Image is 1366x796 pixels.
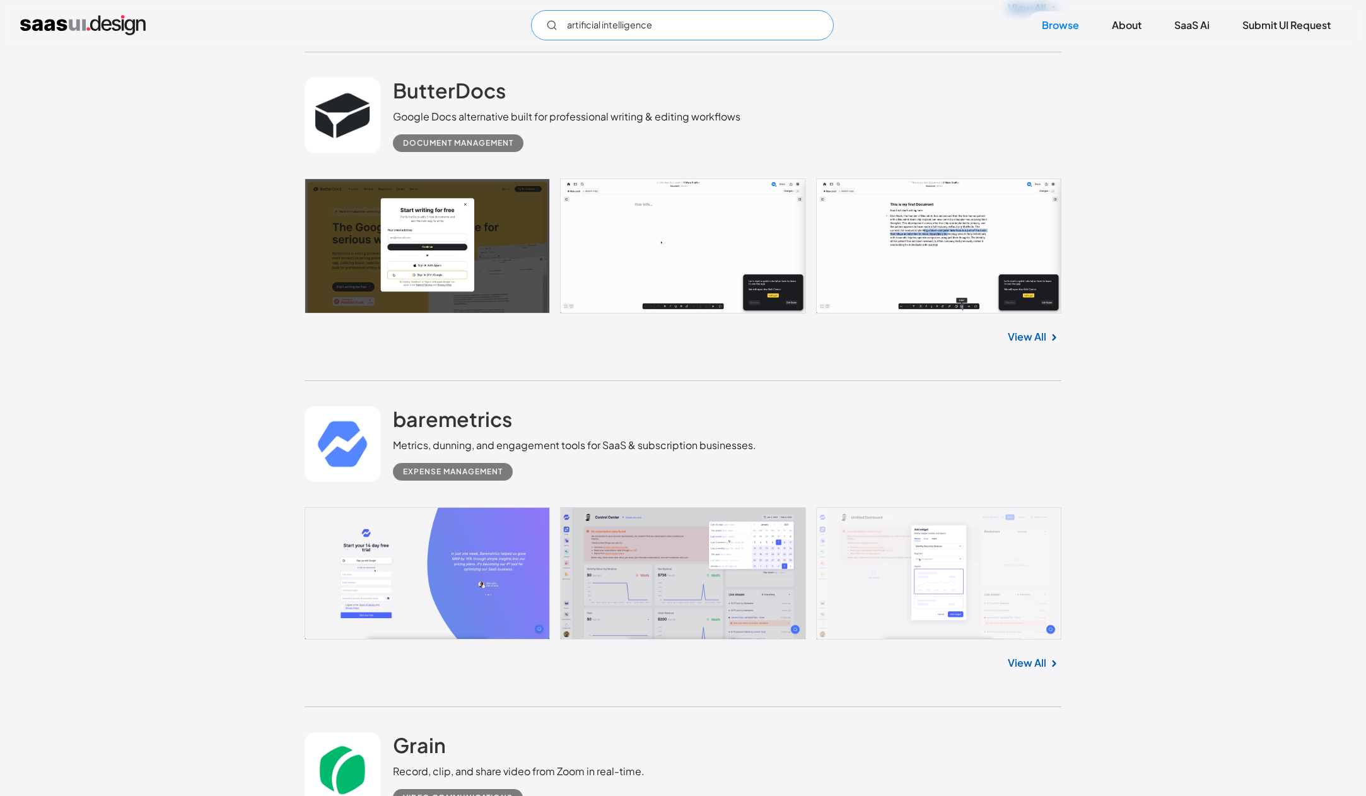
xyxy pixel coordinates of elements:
h2: ButterDocs [393,78,506,103]
form: Email Form [531,10,834,40]
a: Grain [393,732,446,764]
a: View All [1008,655,1046,670]
a: About [1097,11,1157,39]
h2: Grain [393,732,446,758]
a: View All [1008,329,1046,344]
a: ButterDocs [393,78,506,109]
div: Google Docs alternative built for professional writing & editing workflows [393,109,740,124]
a: home [20,15,146,35]
a: SaaS Ai [1159,11,1225,39]
a: Browse [1027,11,1094,39]
h2: baremetrics [393,406,512,431]
div: Expense Management [403,464,503,479]
div: Metrics, dunning, and engagement tools for SaaS & subscription businesses. [393,438,756,453]
a: Submit UI Request [1227,11,1346,39]
div: Record, clip, and share video from Zoom in real-time. [393,764,645,779]
input: Search UI designs you're looking for... [531,10,834,40]
a: baremetrics [393,406,512,438]
div: Document Management [403,136,513,151]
